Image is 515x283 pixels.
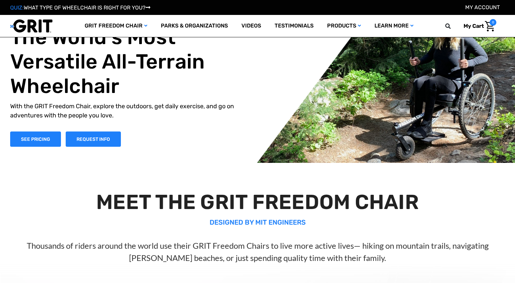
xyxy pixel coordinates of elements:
a: Parks & Organizations [154,15,235,37]
h2: MEET THE GRIT FREEDOM CHAIR [13,190,502,214]
p: DESIGNED BY MIT ENGINEERS [13,217,502,227]
p: With the GRIT Freedom Chair, explore the outdoors, get daily exercise, and go on adventures with ... [10,101,249,120]
img: GRIT All-Terrain Wheelchair and Mobility Equipment [10,19,52,33]
a: Shop Now [10,131,61,147]
span: My Cart [464,23,484,29]
input: Search [448,19,458,33]
h1: The World's Most Versatile All-Terrain Wheelchair [10,25,249,98]
a: QUIZ:WHAT TYPE OF WHEELCHAIR IS RIGHT FOR YOU? [10,4,150,11]
span: QUIZ: [10,4,24,11]
img: Cart [485,21,495,32]
a: GRIT Freedom Chair [78,15,154,37]
a: Products [320,15,368,37]
a: Testimonials [268,15,320,37]
p: Thousands of riders around the world use their GRIT Freedom Chairs to live more active lives— hik... [13,240,502,264]
a: Videos [235,15,268,37]
a: Cart with 0 items [458,19,496,33]
a: Learn More [368,15,420,37]
a: Account [465,4,500,11]
a: Slide number 1, Request Information [66,131,121,147]
span: 0 [490,19,496,26]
